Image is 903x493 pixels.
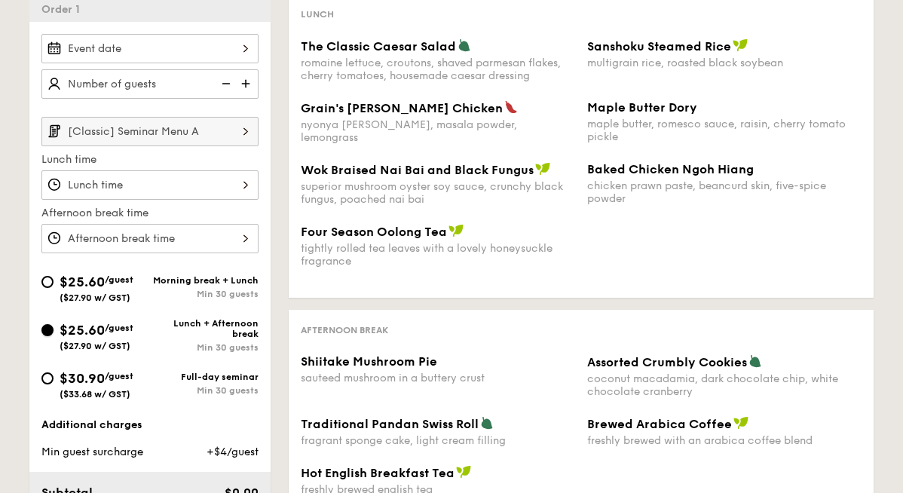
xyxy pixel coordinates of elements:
[41,418,259,433] div: Additional charges
[41,69,259,99] input: Number of guests
[60,341,130,351] span: ($27.90 w/ GST)
[456,465,471,479] img: icon-vegan.f8ff3823.svg
[60,389,130,400] span: ($33.68 w/ GST)
[587,100,697,115] span: Maple Butter Dory
[587,39,731,54] span: Sanshoku Steamed Rice
[41,152,259,167] label: Lunch time
[301,225,447,239] span: Four Season Oolong Tea
[150,275,259,286] div: Morning break + Lunch
[748,354,762,368] img: icon-vegetarian.fe4039eb.svg
[301,325,388,335] span: Afternoon break
[301,242,575,268] div: tightly rolled tea leaves with a lovely honeysuckle fragrance
[587,57,862,69] div: multigrain rice, roasted black soybean
[587,179,862,205] div: chicken prawn paste, beancurd skin, five-spice powder
[105,371,133,381] span: /guest
[41,224,259,253] input: Afternoon break time
[41,170,259,200] input: Lunch time
[236,69,259,98] img: icon-add.58712e84.svg
[301,354,437,369] span: Shiitake Mushroom Pie
[233,117,259,145] img: icon-chevron-right.3c0dfbd6.svg
[587,162,754,176] span: Baked Chicken Ngoh Hiang
[150,342,259,353] div: Min 30 guests
[587,434,862,447] div: freshly brewed with an arabica coffee blend
[105,323,133,333] span: /guest
[60,370,105,387] span: $30.90
[301,163,534,177] span: Wok Braised Nai Bai and Black Fungus
[587,372,862,398] div: coconut macadamia, dark chocolate chip, white chocolate cranberry
[458,38,471,52] img: icon-vegetarian.fe4039eb.svg
[301,434,575,447] div: fragrant sponge cake, light cream filling
[41,206,259,221] label: Afternoon break time
[733,38,748,52] img: icon-vegan.f8ff3823.svg
[150,318,259,339] div: Lunch + Afternoon break
[213,69,236,98] img: icon-reduce.1d2dbef1.svg
[41,446,143,458] span: Min guest surcharge
[41,372,54,384] input: $30.90/guest($33.68 w/ GST)Full-day seminarMin 30 guests
[587,118,862,143] div: maple butter, romesco sauce, raisin, cherry tomato pickle
[733,416,748,430] img: icon-vegan.f8ff3823.svg
[41,324,54,336] input: $25.60/guest($27.90 w/ GST)Lunch + Afternoon breakMin 30 guests
[301,466,455,480] span: Hot English Breakfast Tea
[587,417,732,431] span: Brewed Arabica Coffee
[301,9,334,20] span: Lunch
[480,416,494,430] img: icon-vegetarian.fe4039eb.svg
[448,224,464,237] img: icon-vegan.f8ff3823.svg
[535,162,550,176] img: icon-vegan.f8ff3823.svg
[504,100,518,114] img: icon-spicy.37a8142b.svg
[301,118,575,144] div: nyonya [PERSON_NAME], masala powder, lemongrass
[301,417,479,431] span: Traditional Pandan Swiss Roll
[587,355,747,369] span: Assorted Crumbly Cookies
[150,385,259,396] div: Min 30 guests
[105,274,133,285] span: /guest
[207,446,259,458] span: +$4/guest
[41,276,54,288] input: $25.60/guest($27.90 w/ GST)Morning break + LunchMin 30 guests
[301,57,575,82] div: romaine lettuce, croutons, shaved parmesan flakes, cherry tomatoes, housemade caesar dressing
[301,180,575,206] div: superior mushroom oyster soy sauce, crunchy black fungus, poached nai bai
[150,289,259,299] div: Min 30 guests
[301,372,575,384] div: sauteed mushroom in a buttery crust
[41,3,86,16] span: Order 1
[301,39,456,54] span: The Classic Caesar Salad
[301,101,503,115] span: Grain's [PERSON_NAME] Chicken
[60,274,105,290] span: $25.60
[41,34,259,63] input: Event date
[150,372,259,382] div: Full-day seminar
[60,292,130,303] span: ($27.90 w/ GST)
[60,322,105,338] span: $25.60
